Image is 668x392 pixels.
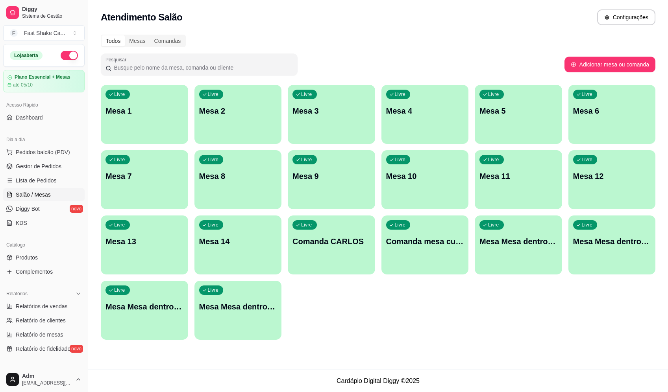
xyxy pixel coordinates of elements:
p: Livre [114,287,125,293]
a: Relatórios de vendas [3,300,85,313]
a: DiggySistema de Gestão [3,3,85,22]
p: Mesa 5 [479,105,557,116]
span: Relatório de clientes [16,317,66,324]
span: Relatórios de vendas [16,302,68,310]
p: Livre [582,156,593,163]
a: Diggy Botnovo [3,202,85,215]
button: LivreMesa 3 [288,85,375,144]
p: Livre [395,91,406,98]
div: Dia a dia [3,133,85,146]
p: Livre [301,222,312,228]
button: LivreMesa 8 [194,150,282,209]
p: Livre [301,91,312,98]
footer: Cardápio Digital Diggy © 2025 [88,370,668,392]
span: Adm [22,373,72,380]
span: Relatórios [6,291,28,297]
span: Diggy [22,6,81,13]
span: Complementos [16,268,53,276]
a: Lista de Pedidos [3,174,85,187]
a: KDS [3,217,85,229]
p: Livre [114,156,125,163]
p: Livre [208,287,219,293]
div: Loja aberta [10,51,43,60]
p: Mesa Mesa dentro verde [105,301,183,312]
p: Comanda mesa cupim [386,236,464,247]
button: Adm[EMAIL_ADDRESS][DOMAIN_NAME] [3,370,85,389]
p: Mesa 3 [292,105,370,116]
p: Mesa 2 [199,105,277,116]
p: Mesa Mesa dentro vermelha [199,301,277,312]
button: LivreMesa 2 [194,85,282,144]
p: Livre [395,222,406,228]
div: Acesso Rápido [3,99,85,111]
a: Relatório de fidelidadenovo [3,342,85,355]
article: até 05/10 [13,82,33,88]
p: Mesa 8 [199,171,277,182]
p: Mesa 9 [292,171,370,182]
div: Gerenciar [3,364,85,377]
button: LivreMesa 1 [101,85,188,144]
span: Relatório de mesas [16,331,63,339]
p: Mesa 12 [573,171,651,182]
p: Livre [488,156,499,163]
button: LivreMesa 9 [288,150,375,209]
button: LivreMesa 14 [194,215,282,274]
p: Mesa 4 [386,105,464,116]
p: Mesa 7 [105,171,183,182]
a: Gestor de Pedidos [3,160,85,173]
div: Catálogo [3,239,85,251]
p: Mesa Mesa dentro laranja [573,236,651,247]
button: LivreMesa Mesa dentro vermelha [194,281,282,340]
button: LivreMesa 10 [381,150,469,209]
a: Complementos [3,265,85,278]
p: Livre [114,222,125,228]
p: Mesa 10 [386,171,464,182]
button: LivreMesa Mesa dentro laranja [568,215,656,274]
p: Livre [208,91,219,98]
button: Pedidos balcão (PDV) [3,146,85,158]
button: LivreMesa Mesa dentro verde [101,281,188,340]
span: Lista de Pedidos [16,177,57,184]
a: Relatório de mesas [3,328,85,341]
p: Livre [208,156,219,163]
div: Fast Shake Ca ... [24,29,65,37]
input: Pesquisar [111,64,293,72]
span: Relatório de fidelidade [16,345,70,353]
div: Todos [102,35,125,46]
button: Alterar Status [61,51,78,60]
span: Diggy Bot [16,205,40,213]
a: Plano Essencial + Mesasaté 05/10 [3,70,85,92]
button: LivreMesa Mesa dentro azul [475,215,562,274]
p: Livre [488,91,499,98]
p: Mesa 14 [199,236,277,247]
p: Livre [395,156,406,163]
p: Mesa 13 [105,236,183,247]
span: Pedidos balcão (PDV) [16,148,70,156]
span: KDS [16,219,27,227]
div: Mesas [125,35,150,46]
span: Salão / Mesas [16,191,51,199]
a: Produtos [3,251,85,264]
button: Adicionar mesa ou comanda [564,57,655,72]
p: Livre [208,222,219,228]
button: LivreMesa 4 [381,85,469,144]
span: [EMAIL_ADDRESS][DOMAIN_NAME] [22,380,72,386]
button: Select a team [3,25,85,41]
button: LivreComanda mesa cupim [381,215,469,274]
p: Mesa 1 [105,105,183,116]
p: Livre [114,91,125,98]
button: LivreMesa 11 [475,150,562,209]
p: Comanda CARLOS [292,236,370,247]
p: Livre [488,222,499,228]
button: Configurações [597,9,655,25]
label: Pesquisar [105,56,129,63]
span: Produtos [16,254,38,261]
p: Livre [582,91,593,98]
p: Mesa 11 [479,171,557,182]
button: LivreMesa 7 [101,150,188,209]
button: LivreMesa 13 [101,215,188,274]
a: Salão / Mesas [3,188,85,201]
button: LivreMesa 5 [475,85,562,144]
p: Livre [582,222,593,228]
p: Mesa Mesa dentro azul [479,236,557,247]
